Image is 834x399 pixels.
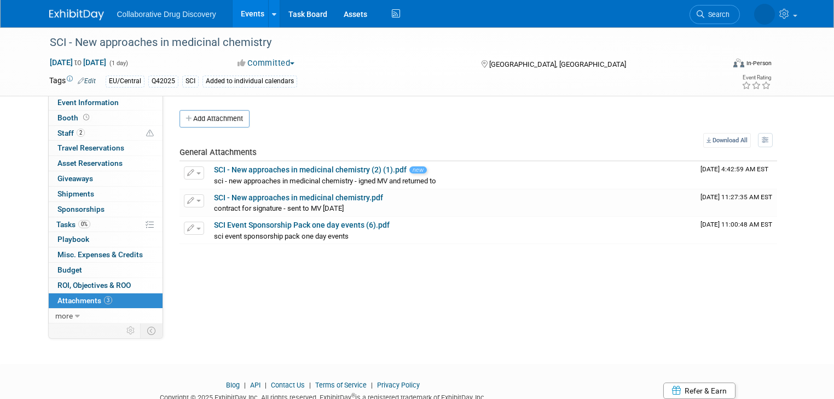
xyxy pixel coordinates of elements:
span: 2 [77,129,85,137]
span: Misc. Expenses & Credits [57,250,143,259]
a: more [49,309,163,323]
div: SCI - New approaches in medicinal chemistry [46,33,710,53]
span: [GEOGRAPHIC_DATA], [GEOGRAPHIC_DATA] [489,60,626,68]
sup: ® [351,392,355,398]
span: [DATE] [DATE] [49,57,107,67]
span: Potential Scheduling Conflict -- at least one attendee is tagged in another overlapping event. [146,129,154,138]
div: In-Person [746,59,772,67]
a: Search [690,5,740,24]
span: Search [704,10,729,19]
span: 0% [78,220,90,228]
span: sci event sponsorship pack one day events [214,232,349,240]
a: Privacy Policy [377,381,420,389]
span: Attachments [57,296,112,305]
span: ROI, Objectives & ROO [57,281,131,290]
td: Toggle Event Tabs [140,323,163,338]
a: Tasks0% [49,217,163,232]
a: ROI, Objectives & ROO [49,278,163,293]
span: Booth [57,113,91,122]
div: SCI [182,76,199,87]
div: Event Format [665,57,772,73]
a: Giveaways [49,171,163,186]
a: Shipments [49,187,163,201]
a: Asset Reservations [49,156,163,171]
td: Upload Timestamp [696,189,777,217]
button: Committed [234,57,299,69]
span: | [306,381,314,389]
span: Upload Timestamp [700,165,768,173]
a: Staff2 [49,126,163,141]
span: more [55,311,73,320]
span: Booth not reserved yet [81,113,91,122]
span: sci - new approaches in medicinal chemistry - igned MV and returned to [214,177,436,185]
a: Download All [703,133,751,148]
span: Budget [57,265,82,274]
a: Blog [226,381,240,389]
span: Giveaways [57,174,93,183]
div: Q42025 [148,76,178,87]
img: Format-Inperson.png [733,59,744,67]
div: Event Rating [742,75,771,80]
a: Terms of Service [315,381,367,389]
td: Tags [49,75,96,88]
span: Staff [57,129,85,137]
span: Playbook [57,235,89,244]
a: Travel Reservations [49,141,163,155]
span: Upload Timestamp [700,193,772,201]
td: Personalize Event Tab Strip [121,323,141,338]
div: Added to individual calendars [202,76,297,87]
a: Budget [49,263,163,277]
a: Contact Us [271,381,305,389]
td: Upload Timestamp [696,161,777,189]
span: new [409,166,427,174]
span: 3 [104,296,112,304]
span: | [241,381,248,389]
span: Asset Reservations [57,159,123,167]
a: Booth [49,111,163,125]
div: EU/Central [106,76,144,87]
td: Upload Timestamp [696,217,777,244]
span: to [73,58,83,67]
span: General Attachments [179,147,257,157]
button: Add Attachment [179,110,250,128]
span: | [368,381,375,389]
span: Upload Timestamp [700,221,772,228]
img: ExhibitDay [49,9,104,20]
span: Sponsorships [57,205,105,213]
img: Amanda Briggs [754,4,775,25]
span: Collaborative Drug Discovery [117,10,216,19]
span: contract for signature - sent to MV [DATE] [214,204,344,212]
span: Travel Reservations [57,143,124,152]
span: (1 day) [108,60,128,67]
span: | [262,381,269,389]
a: SCI Event Sponsorship Pack one day events (6).pdf [214,221,390,229]
a: SCI - New approaches in medicinal chemistry (2) (1).pdf [214,165,407,174]
a: Refer & Earn [663,383,735,399]
a: Sponsorships [49,202,163,217]
a: Attachments3 [49,293,163,308]
a: Event Information [49,95,163,110]
a: Playbook [49,232,163,247]
a: API [250,381,260,389]
span: Shipments [57,189,94,198]
a: Edit [78,77,96,85]
span: Tasks [56,220,90,229]
a: Misc. Expenses & Credits [49,247,163,262]
span: Event Information [57,98,119,107]
a: SCI - New approaches in medicinal chemistry.pdf [214,193,383,202]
